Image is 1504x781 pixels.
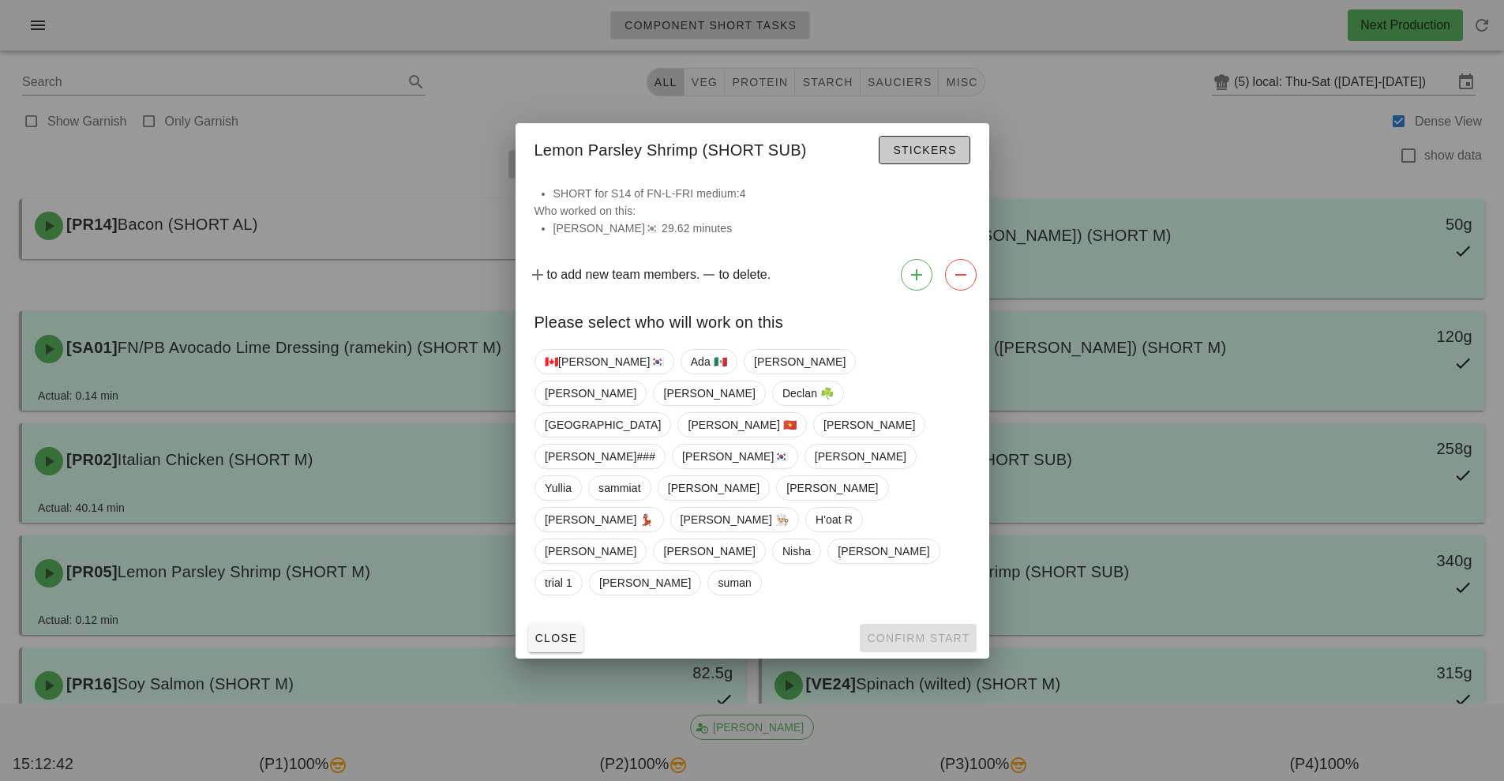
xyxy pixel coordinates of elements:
span: [PERSON_NAME] [545,539,636,563]
span: Ada 🇲🇽 [690,350,726,374]
span: Declan ☘️ [782,381,833,405]
span: [PERSON_NAME] [753,350,845,374]
span: H'oat R [816,508,853,531]
span: [PERSON_NAME] [823,413,914,437]
span: [GEOGRAPHIC_DATA] [545,413,661,437]
span: suman [718,571,752,595]
span: [PERSON_NAME] [545,381,636,405]
span: Nisha [782,539,810,563]
div: Who worked on this: [516,185,989,253]
span: [PERSON_NAME] [786,476,878,500]
span: [PERSON_NAME] [663,539,755,563]
span: [PERSON_NAME] [663,381,755,405]
span: [PERSON_NAME]### [545,445,655,468]
span: trial 1 [545,571,572,595]
li: SHORT for S14 of FN-L-FRI medium:4 [553,185,970,202]
span: Close [534,632,578,644]
span: [PERSON_NAME] 👨🏼‍🍳 [680,508,789,531]
button: Close [528,624,584,652]
span: [PERSON_NAME] [838,539,929,563]
span: [PERSON_NAME] [598,571,690,595]
span: [PERSON_NAME] [667,476,759,500]
span: [PERSON_NAME] 🇻🇳 [688,413,797,437]
span: sammiat [598,476,641,500]
span: Stickers [892,144,956,156]
span: Yullia [545,476,572,500]
div: Lemon Parsley Shrimp (SHORT SUB) [516,123,989,172]
span: [PERSON_NAME] [814,445,906,468]
span: [PERSON_NAME]🇰🇷 [682,445,788,468]
li: [PERSON_NAME]🇰🇷 29.62 minutes [553,220,970,237]
div: Please select who will work on this [516,297,989,343]
span: 🇨🇦[PERSON_NAME]🇰🇷 [545,350,664,374]
span: [PERSON_NAME] 💃🏽 [545,508,654,531]
button: Stickers [879,136,970,164]
div: to add new team members. to delete. [516,253,989,297]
